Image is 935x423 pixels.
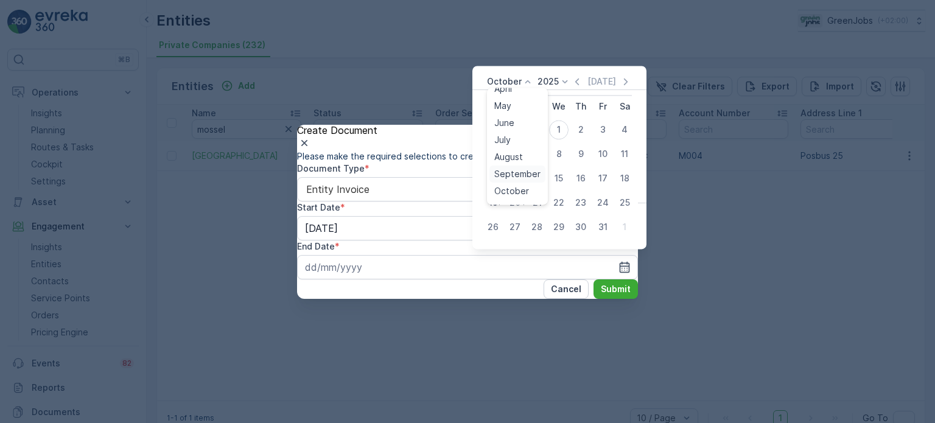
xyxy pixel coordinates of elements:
p: [DATE] [587,75,616,88]
th: Sunday [482,96,504,117]
div: 1 [549,120,569,139]
div: 20 [505,193,525,212]
div: 8 [549,144,569,164]
span: June [494,117,514,129]
div: 12 [483,169,503,188]
label: Document Type [297,163,365,173]
div: 17 [593,169,612,188]
span: April [494,83,512,95]
ul: Menu [487,88,548,205]
div: 2 [571,120,590,139]
button: Cancel [544,279,589,299]
div: 24 [593,193,612,212]
input: dd/mm/yyyy [297,216,638,240]
span: July [494,134,511,146]
span: August [494,151,523,163]
th: Friday [592,96,614,117]
button: Submit [594,279,638,299]
div: 30 [571,217,590,237]
input: dd/mm/yyyy [297,255,638,279]
div: 22 [549,193,569,212]
div: 21 [527,193,547,212]
div: 23 [571,193,590,212]
div: 26 [483,217,503,237]
span: October [494,185,529,197]
div: 28 [483,120,503,139]
p: Cancel [551,283,581,295]
p: Please make the required selections to create your document. [297,150,638,163]
div: 28 [527,217,547,237]
label: Start Date [297,202,340,212]
div: 16 [571,169,590,188]
div: 3 [593,120,612,139]
div: 11 [615,144,634,164]
th: Thursday [570,96,592,117]
div: 10 [593,144,612,164]
div: 15 [549,169,569,188]
div: 4 [615,120,634,139]
div: 19 [483,193,503,212]
p: Create Document [297,125,638,136]
span: September [494,168,541,180]
div: 29 [549,217,569,237]
div: 25 [615,193,634,212]
p: 2025 [538,75,559,88]
div: 1 [615,217,634,237]
div: 27 [505,217,525,237]
span: November [494,202,537,214]
div: 31 [593,217,612,237]
label: End Date [297,241,335,251]
div: 9 [571,144,590,164]
th: Saturday [614,96,636,117]
span: May [494,100,511,112]
div: 5 [483,144,503,164]
div: 18 [615,169,634,188]
th: Wednesday [548,96,570,117]
p: October [487,75,522,88]
p: Submit [601,283,631,295]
